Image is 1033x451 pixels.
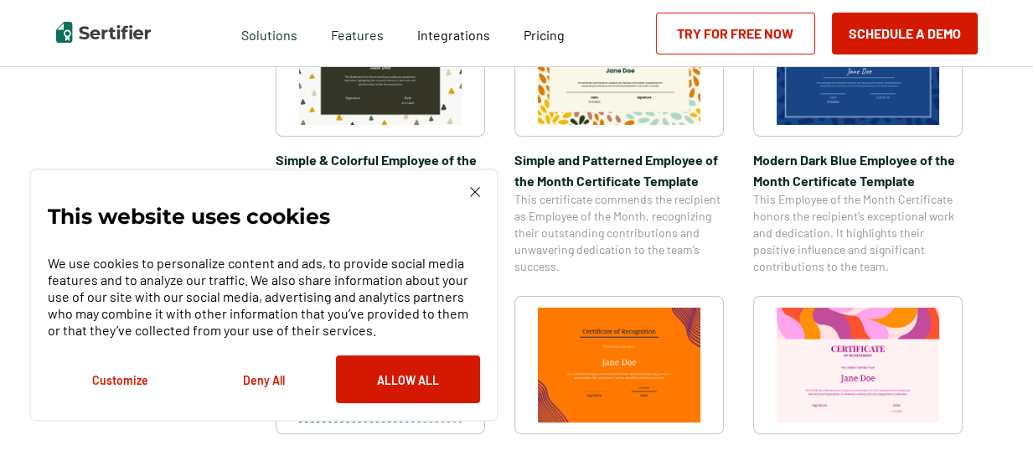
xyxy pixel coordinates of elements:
[514,149,724,191] span: Simple and Patterned Employee of the Month Certificate Template
[336,355,480,403] button: Allow All
[753,191,963,275] span: This Employee of the Month Certificate honors the recipient’s exceptional work and dedication. It...
[538,308,700,422] img: Certificate of Recognition for Pastor
[656,13,815,54] a: Try for Free Now
[276,149,485,191] span: Simple & Colorful Employee of the Month Certificate Template
[538,10,700,125] img: Simple and Patterned Employee of the Month Certificate Template
[241,23,297,44] span: Solutions
[832,13,978,54] button: Schedule a Demo
[417,27,490,43] span: Integrations
[753,149,963,191] span: Modern Dark Blue Employee of the Month Certificate Template
[48,255,480,339] p: We use cookies to personalize content and ads, to provide social media features and to analyze ou...
[331,23,384,44] span: Features
[777,10,939,125] img: Modern Dark Blue Employee of the Month Certificate Template
[470,187,480,197] img: Cookie Popup Close
[192,355,336,403] button: Deny All
[524,23,565,44] a: Pricing
[48,208,330,225] p: This website uses cookies
[777,308,939,422] img: Certificate of Achievement for Preschool Template
[417,23,490,44] a: Integrations
[514,191,724,275] span: This certificate commends the recipient as Employee of the Month, recognizing their outstanding c...
[56,22,151,43] img: Sertifier | Digital Credentialing Platform
[299,10,462,125] img: Simple & Colorful Employee of the Month Certificate Template
[48,355,192,403] button: Customize
[524,27,565,43] span: Pricing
